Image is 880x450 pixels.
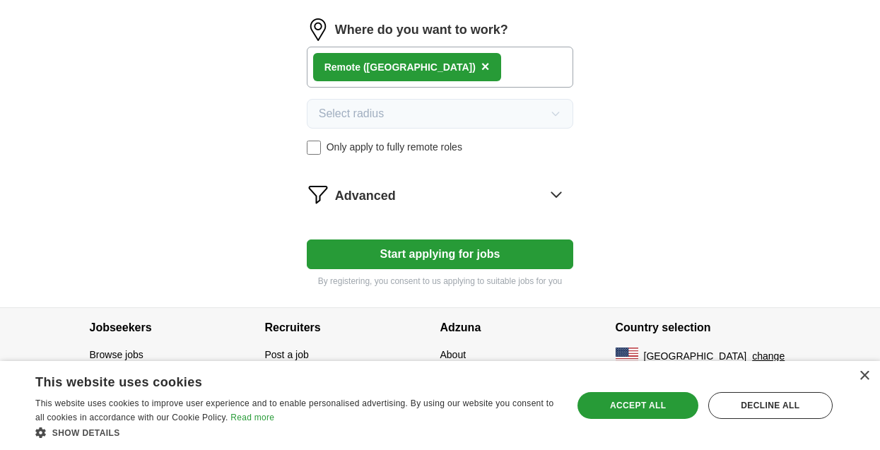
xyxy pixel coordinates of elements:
label: Where do you want to work? [335,20,508,40]
div: This website uses cookies [35,369,522,391]
div: Remote ([GEOGRAPHIC_DATA]) [324,60,476,75]
a: Browse jobs [90,349,143,360]
img: location.png [307,18,329,41]
button: Start applying for jobs [307,239,574,269]
span: This website uses cookies to improve user experience and to enable personalised advertising. By u... [35,398,553,422]
div: Decline all [708,392,833,419]
span: Only apply to fully remote roles [327,140,462,155]
h4: Country selection [616,308,791,348]
a: Post a job [265,349,309,360]
div: Close [859,371,869,381]
img: US flag [616,348,638,365]
img: filter [307,183,329,206]
span: [GEOGRAPHIC_DATA] [644,349,747,364]
input: Only apply to fully remote roles [307,141,321,155]
button: × [481,57,490,78]
span: Advanced [335,186,396,206]
span: × [481,59,490,74]
a: About [440,349,467,360]
p: By registering, you consent to us applying to suitable jobs for you [307,275,574,288]
button: Select radius [307,99,574,129]
div: Show details [35,425,557,439]
button: change [752,349,785,364]
span: Select radius [319,105,385,122]
span: Show details [52,428,120,438]
div: Accept all [577,392,698,419]
a: Read more, opens a new window [230,413,274,422]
